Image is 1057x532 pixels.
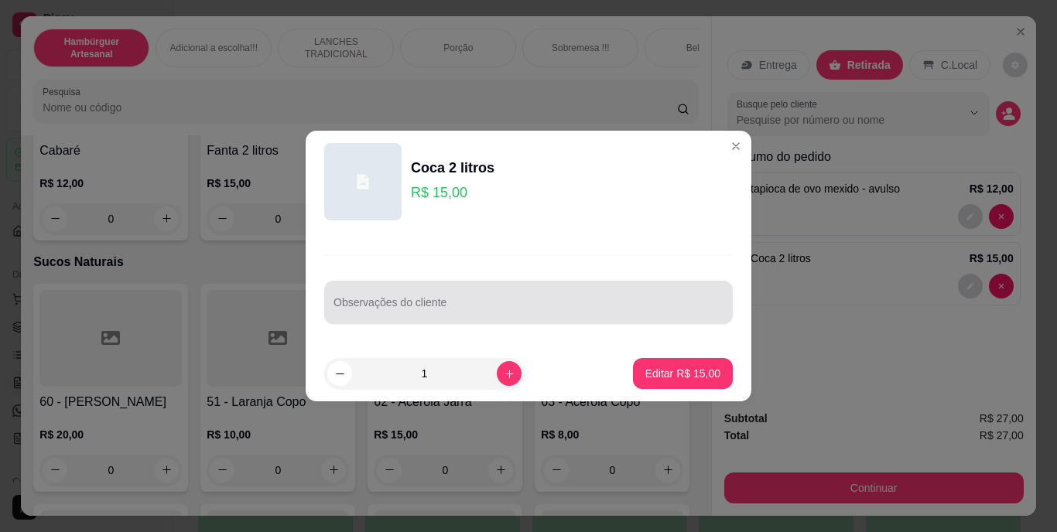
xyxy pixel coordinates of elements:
[723,134,748,159] button: Close
[411,182,494,203] p: R$ 15,00
[411,157,494,179] div: Coca 2 litros
[645,366,720,381] p: Editar R$ 15,00
[334,301,723,316] input: Observações do cliente
[633,358,733,389] button: Editar R$ 15,00
[327,361,352,386] button: decrease-product-quantity
[497,361,522,386] button: increase-product-quantity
